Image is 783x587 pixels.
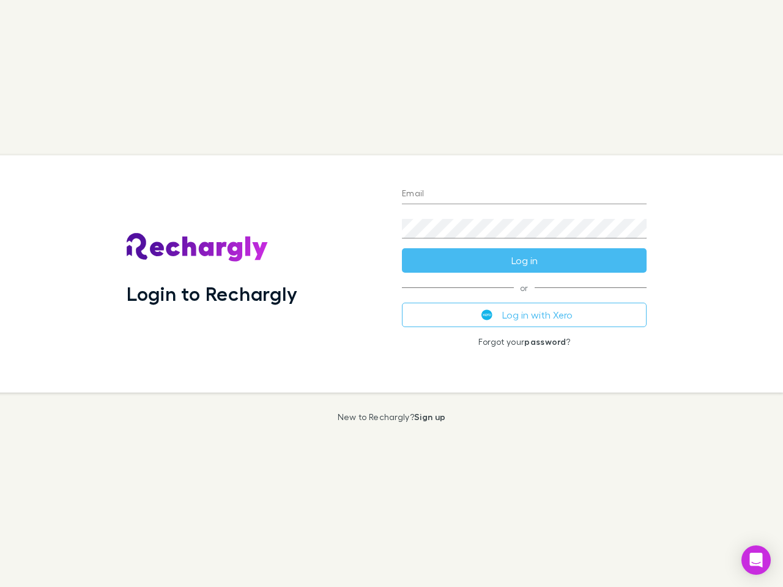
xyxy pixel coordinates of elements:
button: Log in [402,248,647,273]
div: Open Intercom Messenger [741,545,771,575]
h1: Login to Rechargly [127,282,297,305]
img: Rechargly's Logo [127,233,269,262]
img: Xero's logo [481,309,492,320]
p: New to Rechargly? [338,412,446,422]
a: password [524,336,566,347]
button: Log in with Xero [402,303,647,327]
a: Sign up [414,412,445,422]
p: Forgot your ? [402,337,647,347]
span: or [402,287,647,288]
